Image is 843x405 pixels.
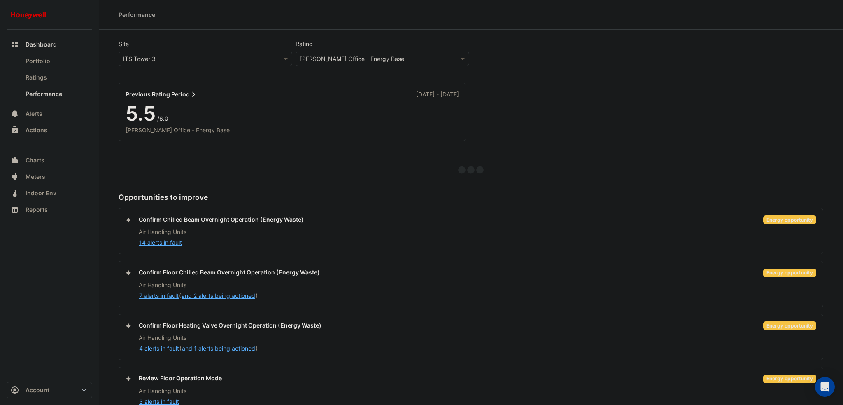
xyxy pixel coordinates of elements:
[7,185,92,201] button: Indoor Env
[19,53,92,69] a: Portfolio
[181,291,256,300] button: and 2 alerts being actioned
[26,40,57,49] span: Dashboard
[157,115,168,122] span: /6.0
[139,374,222,383] div: Review Floor Operation Mode
[139,291,179,300] button: 7 alerts in fault
[11,173,19,181] app-icon: Meters
[26,126,47,134] span: Actions
[26,173,45,181] span: Meters
[19,86,92,102] a: Performance
[763,215,816,224] div: Energy opportunity
[126,90,197,98] a: Previous Rating Period
[26,206,48,214] span: Reports
[126,101,156,126] span: 5.5
[7,382,92,398] button: Account
[296,40,313,48] label: Rating
[763,321,816,330] div: Energy opportunity
[10,7,47,23] img: Company Logo
[119,10,155,19] div: Performance
[139,268,320,277] div: Confirm Floor Chilled Beam Overnight Operation (Energy Waste)
[11,40,19,49] app-icon: Dashboard
[139,344,179,353] button: 4 alerts in fault
[139,344,816,353] div: ( )
[139,291,816,300] div: ( )
[7,36,92,53] button: Dashboard
[11,189,19,197] app-icon: Indoor Env
[26,110,42,118] span: Alerts
[763,269,816,277] div: Energy opportunity
[126,126,459,134] div: [PERSON_NAME] Office - Energy Base
[26,156,44,164] span: Charts
[815,377,835,397] div: Open Intercom Messenger
[139,281,816,289] div: Air Handling Units
[416,90,459,98] div: [DATE] - [DATE]
[182,344,256,353] button: and 1 alerts being actioned
[26,386,49,394] span: Account
[139,227,816,236] div: Air Handling Units
[7,122,92,138] button: Actions
[11,206,19,214] app-icon: Reports
[139,238,182,247] button: 14 alerts in fault
[7,169,92,185] button: Meters
[139,386,816,395] div: Air Handling Units
[763,375,816,383] div: Energy opportunity
[19,69,92,86] a: Ratings
[11,126,19,134] app-icon: Actions
[7,105,92,122] button: Alerts
[11,156,19,164] app-icon: Charts
[139,215,304,225] div: Confirm Chilled Beam Overnight Operation (Energy Waste)
[7,53,92,105] div: Dashboard
[119,40,129,48] label: Site
[7,152,92,169] button: Charts
[139,321,321,330] div: Confirm Floor Heating Valve Overnight Operation (Energy Waste)
[11,110,19,118] app-icon: Alerts
[139,333,816,342] div: Air Handling Units
[26,189,56,197] span: Indoor Env
[7,201,92,218] button: Reports
[119,193,823,201] h5: Opportunities to improve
